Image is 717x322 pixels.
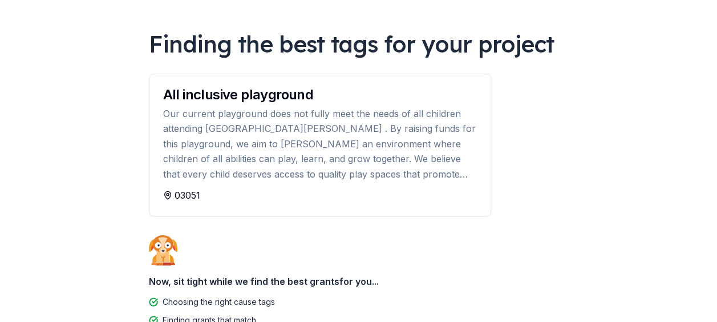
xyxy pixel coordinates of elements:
[149,270,569,293] div: Now, sit tight while we find the best grants for you...
[163,106,477,182] div: Our current playground does not fully meet the needs of all children attending [GEOGRAPHIC_DATA][...
[149,28,569,60] div: Finding the best tags for your project
[163,295,275,309] div: Choosing the right cause tags
[149,235,177,265] img: Dog waiting patiently
[163,188,477,202] div: 03051
[163,88,477,102] div: All inclusive playground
